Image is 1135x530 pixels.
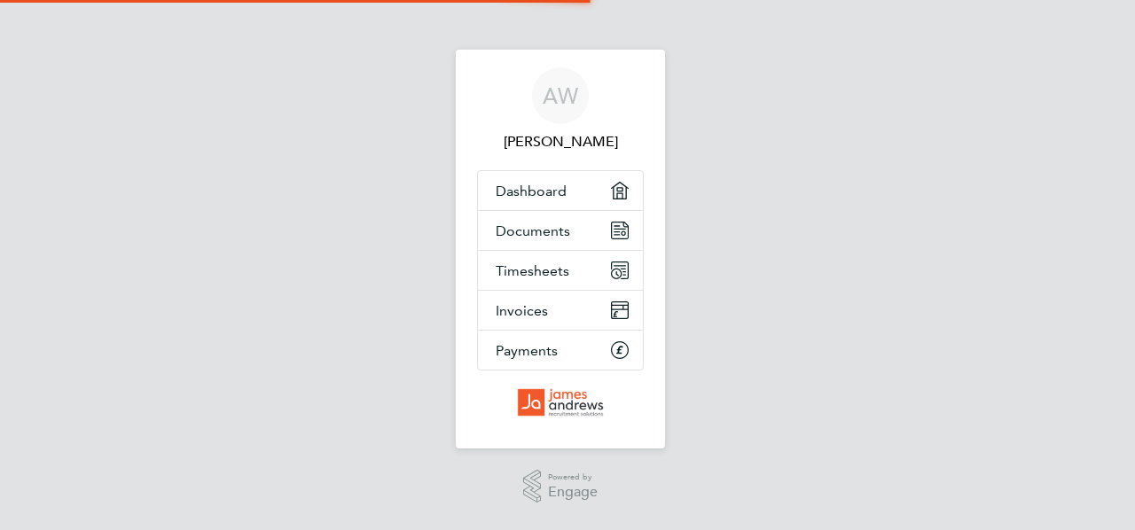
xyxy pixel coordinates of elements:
a: Timesheets [478,251,643,290]
span: Payments [496,342,558,359]
img: jarsolutions-logo-retina.png [517,388,604,417]
a: Dashboard [478,171,643,210]
nav: Main navigation [456,50,665,448]
a: Invoices [478,291,643,330]
span: Dashboard [496,183,567,199]
span: Documents [496,222,570,239]
a: Documents [478,211,643,250]
span: Powered by [548,470,598,485]
span: Invoices [496,302,548,319]
span: Engage [548,485,598,500]
span: AW [543,84,578,107]
a: Payments [478,331,643,370]
a: Powered byEngage [523,470,599,503]
a: AW[PERSON_NAME] [477,67,644,152]
span: Timesheets [496,262,569,279]
a: Go to home page [477,388,644,417]
span: Andrew Wisedale [477,131,644,152]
